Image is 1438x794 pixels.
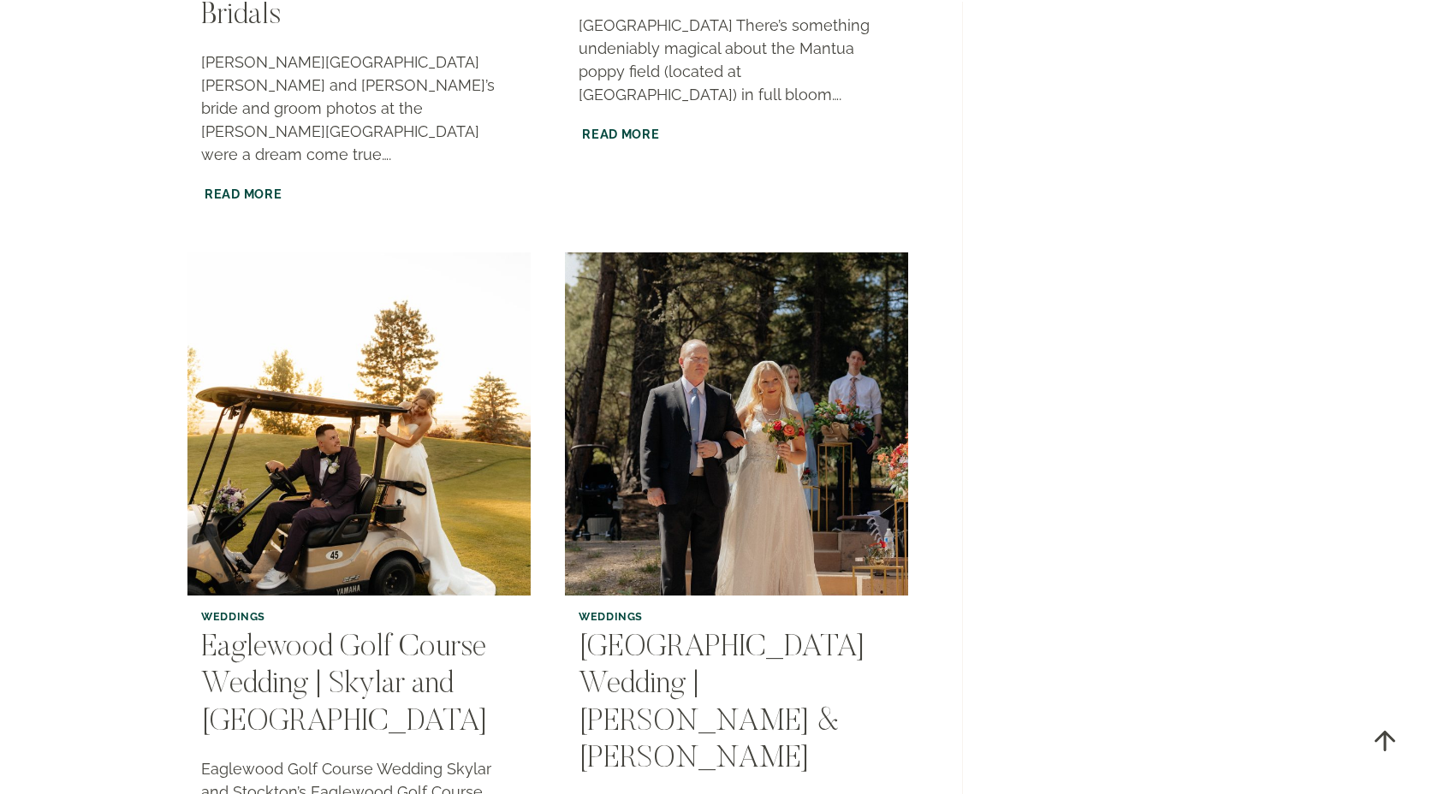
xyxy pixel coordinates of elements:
[565,252,908,595] img: Pine Valley Amphitheater Wedding | Madison & Logan
[579,610,643,623] a: Weddings
[579,14,894,106] p: [GEOGRAPHIC_DATA] There’s something undeniably magical about the Mantua poppy field (located at [...
[579,633,865,775] a: [GEOGRAPHIC_DATA] Wedding | [PERSON_NAME] & [PERSON_NAME]
[187,252,531,595] img: Eaglewood Golf Course Wedding | Skylar and Stockton
[1357,713,1412,768] a: Scroll to top
[201,610,265,623] a: Weddings
[201,50,517,166] p: [PERSON_NAME][GEOGRAPHIC_DATA] [PERSON_NAME] and [PERSON_NAME]’s bride and groom photos at the [P...
[201,633,488,738] a: Eaglewood Golf Course Wedding | Skylar and [GEOGRAPHIC_DATA]
[579,123,663,145] a: Read More
[201,183,285,204] a: Read More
